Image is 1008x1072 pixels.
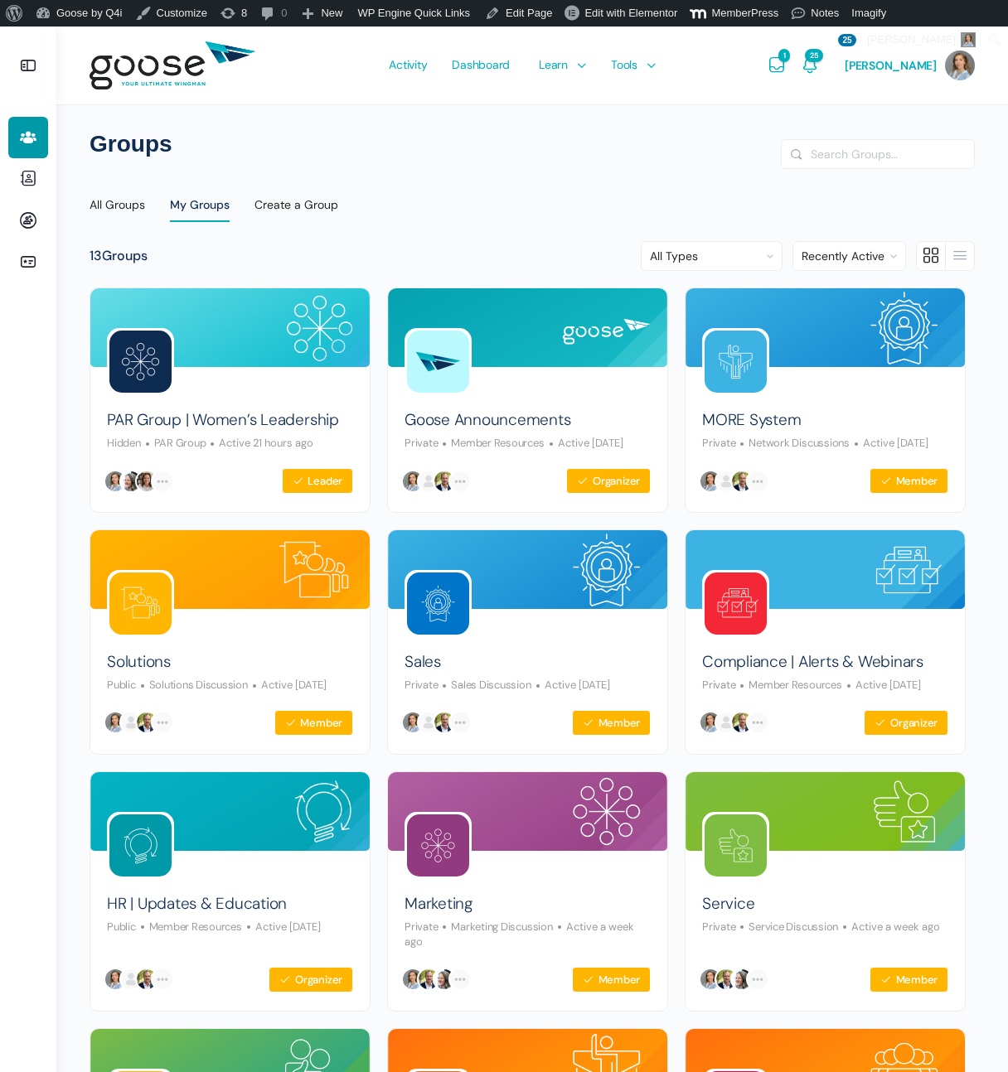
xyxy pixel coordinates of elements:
span: Private [405,678,438,692]
img: Group cover image [686,288,965,367]
div: Groups [90,248,148,265]
a: HR | Updates & Education [107,893,287,915]
span: 25 [805,49,823,62]
p: Active [DATE] [248,678,327,692]
img: Group logo of Solutions [109,572,172,635]
a: Notifications [800,27,820,104]
img: Eliza Leder [401,968,424,991]
span: Member Resources [735,678,841,692]
a: MORE System [702,409,801,432]
span: Public [107,678,136,692]
span: 1 [778,49,790,62]
img: Eliza Leder [401,711,424,734]
img: Group logo of Compliance | Alerts & Webinars [705,572,767,635]
img: Eliza Leder [104,470,127,493]
img: Eliza Leder [699,711,722,734]
span: Private [405,920,438,934]
iframe: Chat Widget [925,992,1008,1072]
img: Eliza Leder [104,711,127,734]
img: Group logo of Service [705,814,767,876]
img: Group cover image [388,530,667,609]
img: Christopher Orozco [119,968,143,991]
nav: Directory menu [90,186,975,225]
img: Group logo of HR | Updates & Education [109,814,172,876]
a: Tools [603,27,660,104]
a: Activity [380,27,435,104]
img: Christopher Orozco [715,470,738,493]
span: Sales Discussion [438,678,531,692]
img: Craig Linsenmeyer [135,711,158,734]
img: Craig Linsenmeyer [715,968,738,991]
img: Wendy Keneipp [119,470,143,493]
input: Search Groups… [782,140,974,168]
img: Christopher Orozco [715,711,738,734]
span: Private [405,436,438,450]
img: Eliza Leder [104,968,127,991]
span: Tools [611,26,637,104]
a: Goose Announcements [405,409,570,432]
span: Learn [539,26,568,104]
img: Group logo of PAR Group | Women’s Leadership [109,331,172,393]
img: Group cover image [686,530,965,609]
button: Member [572,710,651,736]
span: Public [107,920,136,934]
span: Marketing Discussion [438,920,552,934]
img: Craig Linsenmeyer [417,968,440,991]
img: Group cover image [388,772,667,851]
button: Leader [282,468,353,494]
img: Group logo of Goose Announcements [407,331,469,393]
span: Member Resources [136,920,242,934]
span: 13 [90,247,102,264]
img: Wendy Keneipp [730,968,754,991]
span: [PERSON_NAME] [867,27,976,53]
a: Dashboard [443,27,518,104]
p: Active [DATE] [850,436,928,450]
p: Active a week ago [838,920,940,934]
img: Christopher Orozco [417,470,440,493]
img: Craig Linsenmeyer [135,968,158,991]
a: All Groups [90,186,145,225]
a: Sales [405,651,441,674]
a: Learn [531,27,590,104]
a: Service [702,893,754,915]
span: [PERSON_NAME] [845,58,937,73]
img: Craig Linsenmeyer [730,711,754,734]
a: Solutions [107,651,171,674]
a: My Groups [170,186,230,225]
span: Private [702,436,735,450]
p: Active a week ago [405,920,634,949]
img: Christopher Orozco [119,711,143,734]
a: Compliance | Alerts & Webinars [702,651,923,674]
span: PAR Group [141,436,206,450]
p: Active 21 hours ago [206,436,313,450]
img: Eliza Leder [401,470,424,493]
span: Dashboard [452,26,510,104]
h1: Groups [90,129,975,159]
img: Group cover image [686,772,965,851]
img: Group logo of MORE System [705,331,767,393]
img: Group logo of Sales [407,572,469,635]
p: Active [DATE] [242,920,321,934]
span: Solutions Discussion [136,678,248,692]
img: Group logo of Marketing [407,814,469,876]
img: Craig Linsenmeyer [433,470,456,493]
span: Hidden [107,436,141,450]
img: Christopher Orozco [417,711,440,734]
a: [PERSON_NAME] [845,27,975,104]
span: 25 [838,34,855,46]
span: Private [702,920,735,934]
img: Eliza Leder [699,968,722,991]
button: Organizer [269,967,353,992]
button: Member [274,710,353,736]
a: Create a Group [254,186,338,225]
img: Craig Linsenmeyer [730,470,754,493]
a: Marketing [405,893,473,915]
img: Wendy Keneipp [433,968,456,991]
span: Network Discussions [735,436,849,450]
span: Activity [389,26,427,104]
p: Active [DATE] [842,678,921,692]
a: Messages [767,27,787,104]
span: Service Discussion [735,920,838,934]
p: Active [DATE] [545,436,623,450]
img: Eliza Leder [699,470,722,493]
